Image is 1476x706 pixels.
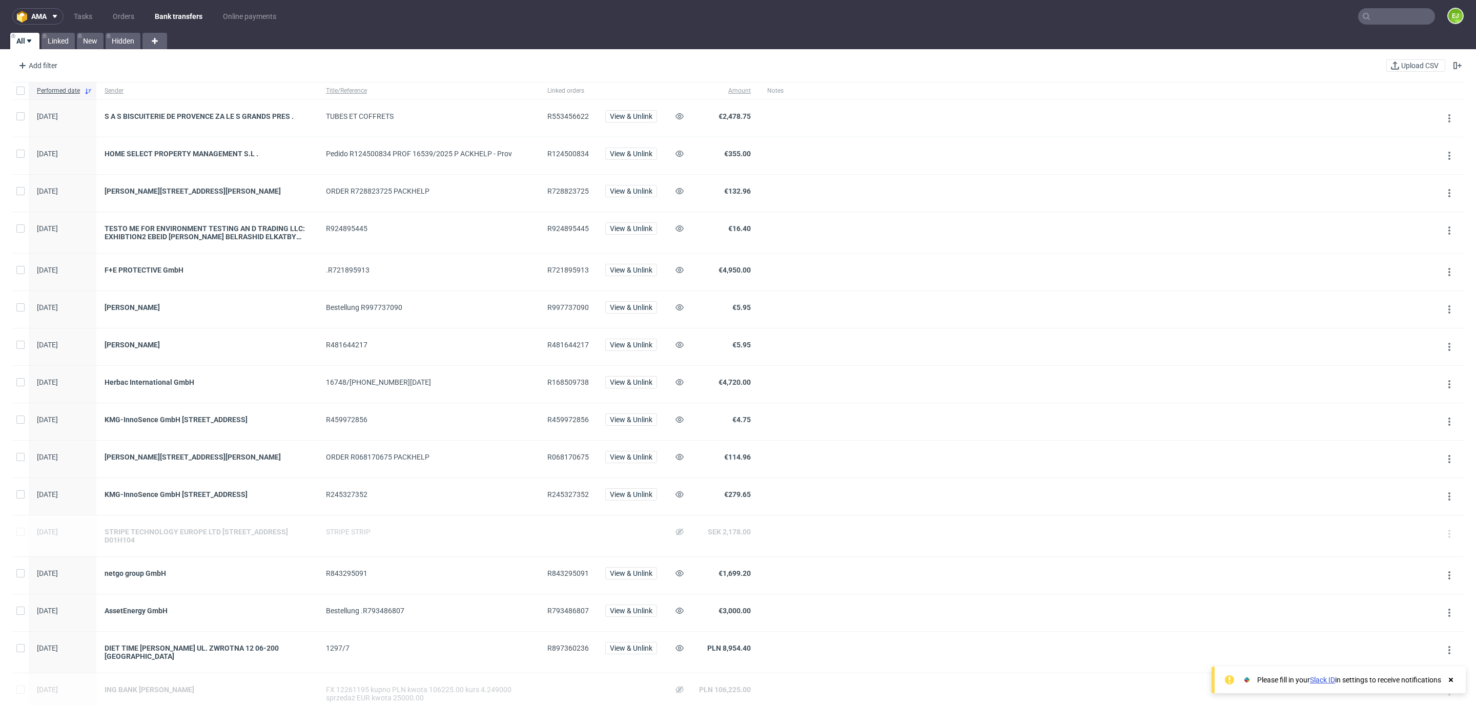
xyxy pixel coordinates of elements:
span: [DATE] [37,416,58,424]
a: View & Unlink [605,416,657,424]
div: HOME SELECT PROPERTY MANAGEMENT S.L . [105,150,310,158]
img: Slack [1242,675,1252,685]
a: Orders [107,8,140,25]
button: View & Unlink [605,413,657,426]
div: AssetEnergy GmbH [105,607,310,615]
button: Upload CSV [1386,59,1445,72]
span: ama [31,13,47,20]
a: View & Unlink [605,644,657,652]
span: R459972856 [547,416,589,424]
span: [DATE] [37,378,58,386]
span: [DATE] [37,187,58,195]
span: R553456622 [547,112,589,120]
div: .R721895913 [326,266,531,274]
span: Sender [105,87,310,95]
div: R924895445 [326,224,531,233]
span: Upload CSV [1399,62,1441,69]
a: KMG-InnoSence GmbH [STREET_ADDRESS] [105,490,310,499]
a: Hidden [106,33,140,49]
div: TUBES ET COFFRETS [326,112,531,120]
span: €3,000.00 [719,607,751,615]
button: View & Unlink [605,567,657,579]
span: View & Unlink [610,645,652,652]
div: [PERSON_NAME] [105,303,310,312]
span: R124500834 [547,150,589,158]
button: View & Unlink [605,148,657,160]
span: [DATE] [37,266,58,274]
button: View & Unlink [605,451,657,463]
a: KMG-InnoSence GmbH [STREET_ADDRESS] [105,416,310,424]
span: R843295091 [547,569,589,577]
span: €4.75 [732,416,751,424]
a: [PERSON_NAME][STREET_ADDRESS][PERSON_NAME] [105,453,310,461]
a: Herbac International GmbH [105,378,310,386]
a: View & Unlink [605,341,657,349]
a: View & Unlink [605,224,657,233]
span: R168509738 [547,378,589,386]
div: Please fill in your in settings to receive notifications [1257,675,1441,685]
span: View & Unlink [610,416,652,423]
a: ING BANK [PERSON_NAME] [105,686,310,694]
span: View & Unlink [610,379,652,386]
button: View & Unlink [605,642,657,654]
div: 16748/[PHONE_NUMBER][DATE] [326,378,531,386]
a: S A S BISCUITERIE DE PROVENCE ZA LE S GRANDS PRES . [105,112,310,120]
span: €132.96 [724,187,751,195]
a: netgo group GmbH [105,569,310,577]
span: R245327352 [547,490,589,499]
span: [DATE] [37,528,58,536]
a: View & Unlink [605,378,657,386]
span: R481644217 [547,341,589,349]
span: View & Unlink [610,453,652,461]
span: [DATE] [37,224,58,233]
button: View & Unlink [605,376,657,388]
span: €114.96 [724,453,751,461]
span: [DATE] [37,607,58,615]
a: View & Unlink [605,266,657,274]
button: ama [12,8,64,25]
span: R997737090 [547,303,589,312]
div: Bestellung .R793486807 [326,607,531,615]
div: ORDER R728823725 PACKHELP [326,187,531,195]
span: €279.65 [724,490,751,499]
span: €5.95 [732,303,751,312]
a: F+E PROTECTIVE GmbH [105,266,310,274]
a: All [10,33,39,49]
span: €355.00 [724,150,751,158]
div: Pedido R124500834 PROF 16539/2025 P ACKHELP - Prov [326,150,531,158]
span: [DATE] [37,341,58,349]
span: €1,699.20 [719,569,751,577]
span: View & Unlink [610,113,652,120]
a: Bank transfers [149,8,209,25]
span: View & Unlink [610,304,652,311]
div: R459972856 [326,416,531,424]
a: STRIPE TECHNOLOGY EUROPE LTD [STREET_ADDRESS] D01H104 [105,528,310,544]
span: Title/Reference [326,87,531,95]
span: View & Unlink [610,570,652,577]
a: Online payments [217,8,282,25]
span: [DATE] [37,453,58,461]
span: Amount [699,87,751,95]
div: ORDER R068170675 PACKHELP [326,453,531,461]
span: View & Unlink [610,341,652,348]
span: SEK 2,178.00 [708,528,751,536]
button: View & Unlink [605,301,657,314]
div: STRIPE STRIP [326,528,531,536]
a: DIET TIME [PERSON_NAME] UL. ZWROTNA 12 06-200 [GEOGRAPHIC_DATA] [105,644,310,660]
a: View & Unlink [605,490,657,499]
span: [DATE] [37,490,58,499]
a: TESTO ME FOR ENVIRONMENT TESTING AN D TRADING LLC: EXHIBTION2 EBEID [PERSON_NAME] BELRASHID ELKAT... [105,224,310,241]
span: View & Unlink [610,225,652,232]
button: View & Unlink [605,339,657,351]
button: View & Unlink [605,605,657,617]
span: €4,720.00 [719,378,751,386]
span: R793486807 [547,607,589,615]
span: €4,950.00 [719,266,751,274]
